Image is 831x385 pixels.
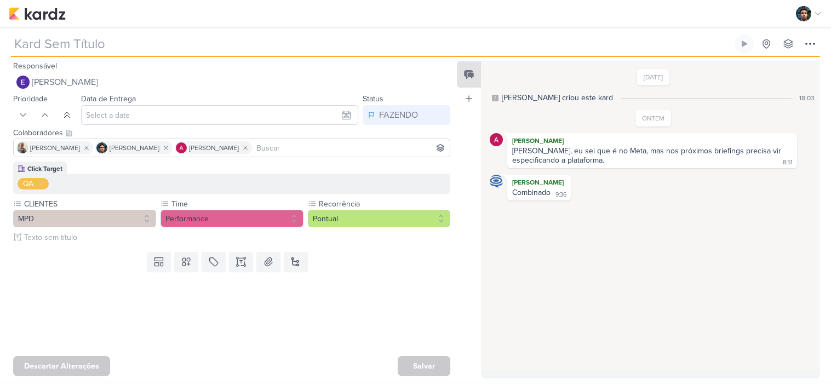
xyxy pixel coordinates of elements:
[509,135,795,146] div: [PERSON_NAME]
[81,105,358,125] input: Select a date
[110,143,159,153] span: [PERSON_NAME]
[161,210,303,227] button: Performance
[17,142,28,153] img: Iara Santos
[555,191,566,199] div: 9:36
[9,7,66,20] img: kardz.app
[502,92,613,104] div: [PERSON_NAME] criou este kard
[81,94,136,104] label: Data de Entrega
[30,143,80,153] span: [PERSON_NAME]
[796,6,811,21] img: Nelito Junior
[22,232,450,243] input: Texto sem título
[170,198,303,210] label: Time
[13,94,48,104] label: Prioridade
[254,141,448,154] input: Buscar
[512,146,783,165] div: [PERSON_NAME], eu sei que é no Meta, mas nos próximos briefings precisa vir especificando a plata...
[176,142,187,153] img: Alessandra Gomes
[23,198,156,210] label: CLIENTES
[13,72,450,92] button: [PERSON_NAME]
[11,34,732,54] input: Kard Sem Título
[740,39,749,48] div: Ligar relógio
[189,143,239,153] span: [PERSON_NAME]
[379,108,418,122] div: FAZENDO
[23,178,33,189] div: QA
[96,142,107,153] img: Nelito Junior
[27,164,62,174] div: Click Target
[318,198,451,210] label: Recorrência
[308,210,451,227] button: Pontual
[32,76,98,89] span: [PERSON_NAME]
[13,210,156,227] button: MPD
[783,158,793,167] div: 8:51
[509,177,569,188] div: [PERSON_NAME]
[490,133,503,146] img: Alessandra Gomes
[490,175,503,188] img: Caroline Traven De Andrade
[16,76,30,89] img: Eduardo Quaresma
[363,105,450,125] button: FAZENDO
[363,94,383,104] label: Status
[512,188,551,197] div: Combinado
[13,127,450,139] div: Colaboradores
[13,61,57,71] label: Responsável
[799,93,815,103] div: 18:03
